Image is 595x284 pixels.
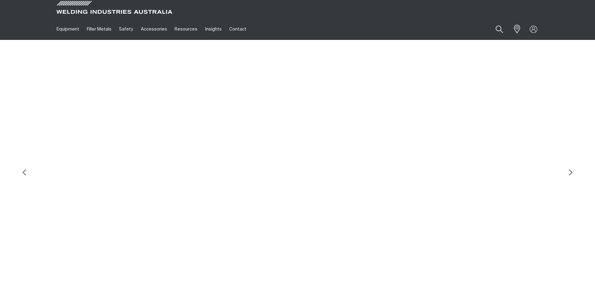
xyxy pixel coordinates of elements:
[201,18,225,40] a: Insights
[92,200,225,211] span: REGISTER YOUR INTEREST [DATE]!
[91,154,395,164] div: THE BIG BLUE 600X DUO AIR PAK™ 50HZ IS HERE!
[83,18,115,40] a: Filler Metals
[53,18,420,40] nav: Main
[226,18,250,40] a: Contact
[18,166,31,179] img: PrevArrow
[171,18,201,40] a: Resources
[91,200,226,211] a: REGISTER YOUR INTEREST TODAY!
[481,22,510,36] input: Product name or item number...
[53,18,83,40] a: Equipment
[137,18,171,40] a: Accessories
[91,179,395,188] div: Built for field and on-site mining and metal fabrication applications.
[115,18,137,40] a: Safety
[564,166,577,179] img: NextArrow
